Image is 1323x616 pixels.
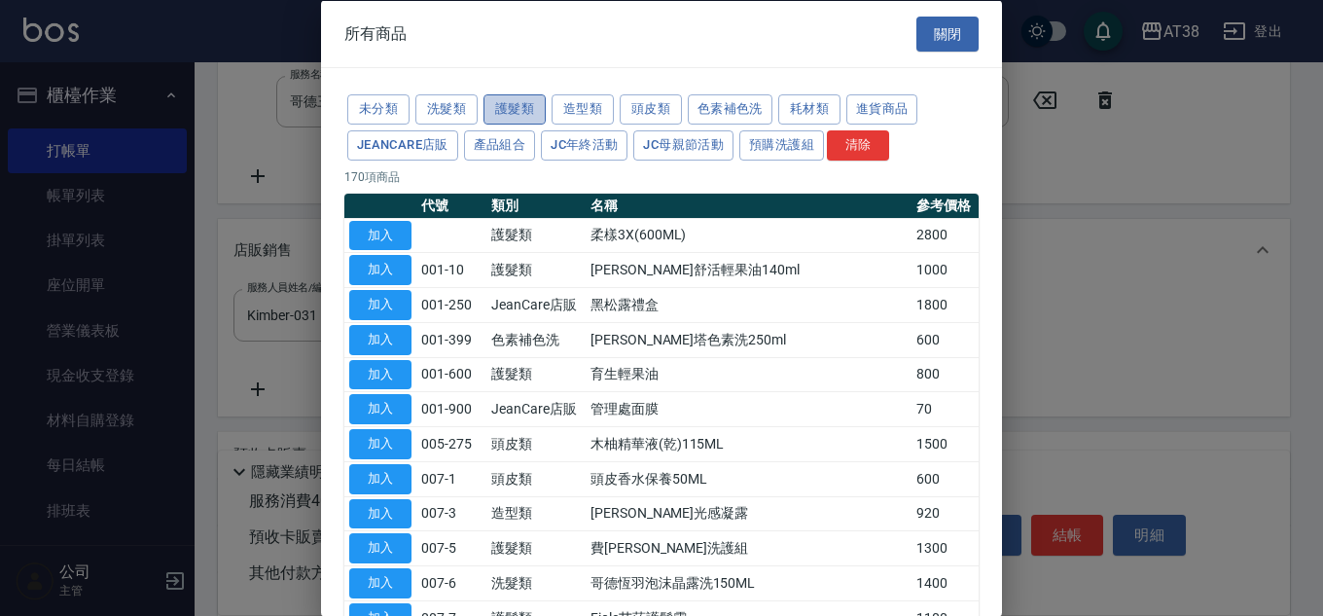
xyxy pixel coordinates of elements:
button: 加入 [349,394,411,424]
td: 600 [912,461,979,496]
td: 1300 [912,530,979,565]
button: 頭皮類 [620,94,682,125]
button: 加入 [349,429,411,459]
td: 護髮類 [486,252,586,287]
button: 耗材類 [778,94,840,125]
td: 007-1 [416,461,486,496]
th: 代號 [416,193,486,218]
td: 柔樣3X(600ML) [586,218,912,253]
td: 哥德恆羽泡沫晶露洗150ML [586,565,912,600]
button: JeanCare店販 [347,129,458,160]
button: 加入 [349,463,411,493]
button: 加入 [349,290,411,320]
button: 關閉 [916,16,979,52]
td: JeanCare店販 [486,391,586,426]
td: [PERSON_NAME]塔色素洗250ml [586,322,912,357]
button: 加入 [349,498,411,528]
td: 005-275 [416,426,486,461]
td: 600 [912,322,979,357]
button: 色素補色洗 [688,94,772,125]
td: 007-5 [416,530,486,565]
td: 007-3 [416,496,486,531]
td: 造型類 [486,496,586,531]
button: 加入 [349,220,411,250]
button: 加入 [349,533,411,563]
button: 護髮類 [483,94,546,125]
button: 造型類 [552,94,614,125]
td: 護髮類 [486,530,586,565]
td: 育生輕果油 [586,357,912,392]
td: 2800 [912,218,979,253]
th: 類別 [486,193,586,218]
td: 1000 [912,252,979,287]
button: 加入 [349,568,411,598]
td: 920 [912,496,979,531]
button: 進貨商品 [846,94,918,125]
td: 護髮類 [486,218,586,253]
td: 001-250 [416,287,486,322]
td: 頭皮類 [486,426,586,461]
span: 所有商品 [344,23,407,43]
button: 加入 [349,324,411,354]
td: [PERSON_NAME]舒活輕果油140ml [586,252,912,287]
td: [PERSON_NAME]光感凝露 [586,496,912,531]
td: 1500 [912,426,979,461]
th: 名稱 [586,193,912,218]
td: 1800 [912,287,979,322]
td: 洗髮類 [486,565,586,600]
td: 007-6 [416,565,486,600]
button: 洗髮類 [415,94,478,125]
td: 頭皮類 [486,461,586,496]
td: 木柚精華液(乾)115ML [586,426,912,461]
td: 70 [912,391,979,426]
td: 護髮類 [486,357,586,392]
td: 001-10 [416,252,486,287]
button: 預購洗護組 [739,129,824,160]
button: 加入 [349,255,411,285]
td: 管理處面膜 [586,391,912,426]
button: JC母親節活動 [633,129,733,160]
td: JeanCare店販 [486,287,586,322]
button: 產品組合 [464,129,536,160]
td: 黑松露禮盒 [586,287,912,322]
button: 加入 [349,359,411,389]
td: 800 [912,357,979,392]
td: 1400 [912,565,979,600]
td: 費[PERSON_NAME]洗護組 [586,530,912,565]
td: 色素補色洗 [486,322,586,357]
td: 001-399 [416,322,486,357]
th: 參考價格 [912,193,979,218]
p: 170 項商品 [344,167,979,185]
td: 001-600 [416,357,486,392]
td: 001-900 [416,391,486,426]
td: 頭皮香水保養50ML [586,461,912,496]
button: 未分類 [347,94,410,125]
button: JC年終活動 [541,129,627,160]
button: 清除 [827,129,889,160]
